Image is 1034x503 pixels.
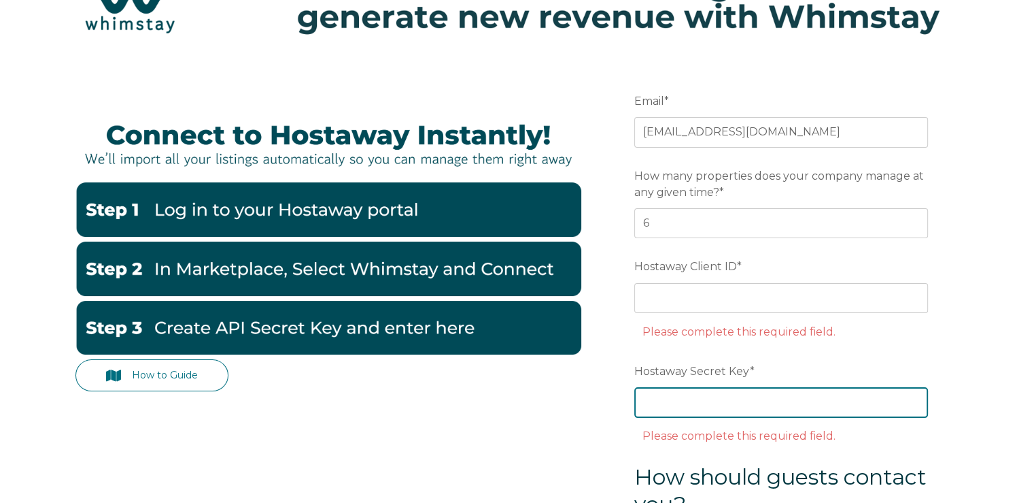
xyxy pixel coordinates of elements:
[634,361,750,382] span: Hostaway Secret Key
[634,165,924,203] span: How many properties does your company manage at any given time?
[75,182,581,237] img: Hostaway1
[75,242,581,296] img: Hostaway2
[642,429,835,442] label: Please complete this required field.
[634,91,664,112] span: Email
[75,359,229,391] a: How to Guide
[634,256,737,277] span: Hostaway Client ID
[75,301,581,355] img: Hostaway3-1
[75,110,581,178] img: Hostaway Banner
[642,325,835,338] label: Please complete this required field.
